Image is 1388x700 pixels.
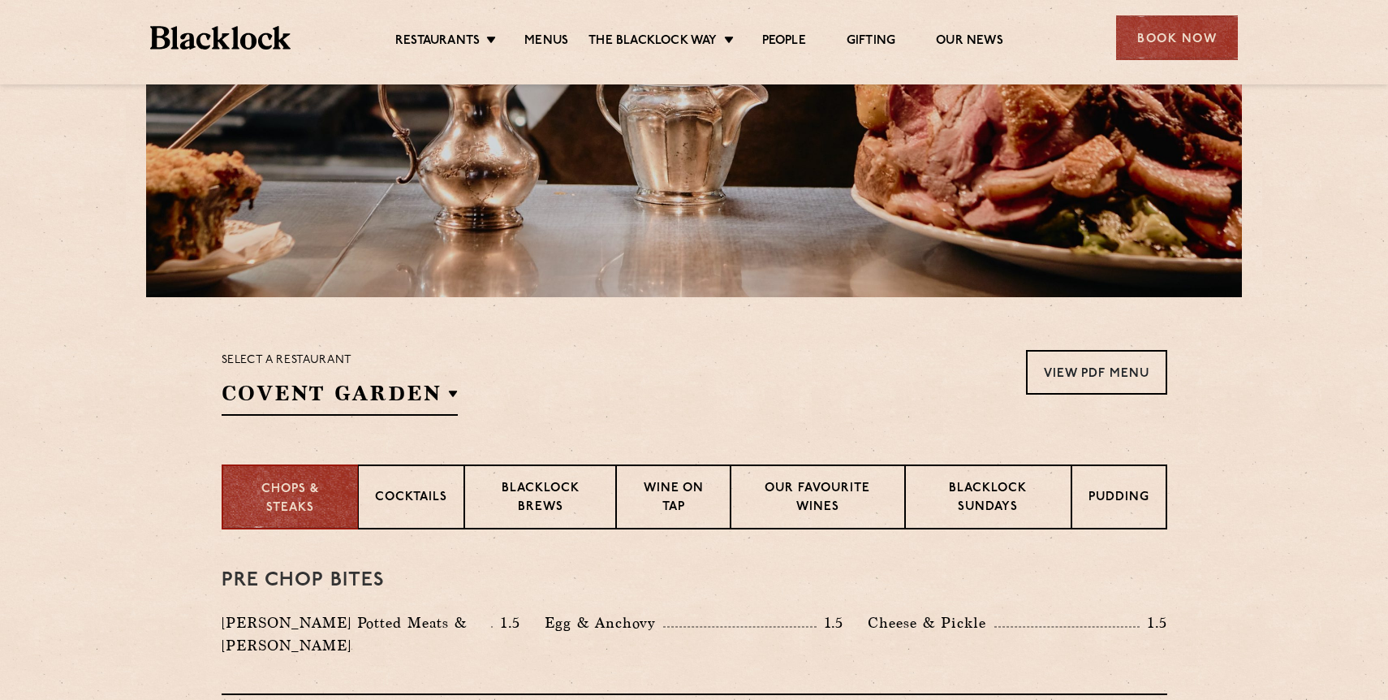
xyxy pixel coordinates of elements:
p: 1.5 [817,612,844,633]
p: [PERSON_NAME] Potted Meats & [PERSON_NAME] [222,611,492,657]
p: Egg & Anchovy [545,611,663,634]
img: BL_Textured_Logo-footer-cropped.svg [150,26,291,50]
h3: Pre Chop Bites [222,570,1167,591]
p: Cocktails [375,489,447,509]
p: Blacklock Sundays [922,480,1054,518]
a: Menus [524,33,568,51]
a: People [762,33,806,51]
p: Select a restaurant [222,350,459,371]
a: The Blacklock Way [588,33,717,51]
p: Chops & Steaks [239,481,341,517]
h2: Covent Garden [222,379,459,416]
p: Our favourite wines [748,480,888,518]
p: 1.5 [1140,612,1167,633]
p: 1.5 [493,612,520,633]
p: Wine on Tap [633,480,713,518]
a: Our News [936,33,1003,51]
div: Book Now [1116,15,1238,60]
p: Pudding [1088,489,1149,509]
a: Gifting [847,33,895,51]
a: Restaurants [395,33,480,51]
a: View PDF Menu [1026,350,1167,395]
p: Blacklock Brews [481,480,600,518]
p: Cheese & Pickle [868,611,994,634]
